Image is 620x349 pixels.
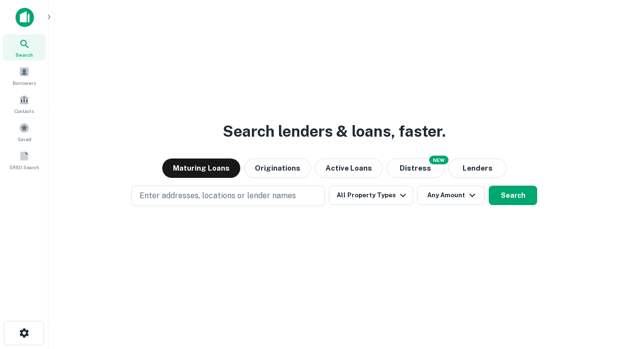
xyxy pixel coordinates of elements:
[15,8,34,27] img: capitalize-icon.png
[3,91,46,117] a: Contacts
[131,186,325,206] button: Enter addresses, locations or lender names
[489,186,537,205] button: Search
[244,159,311,178] button: Originations
[15,51,33,59] span: Search
[15,107,34,115] span: Contacts
[315,159,383,178] button: Active Loans
[329,186,413,205] button: All Property Types
[223,120,446,143] h3: Search lenders & loans, faster.
[417,186,485,205] button: Any Amount
[3,34,46,61] a: Search
[13,79,36,87] span: Borrowers
[3,63,46,89] a: Borrowers
[3,119,46,145] a: Saved
[3,147,46,173] a: SREO Search
[162,159,240,178] button: Maturing Loans
[387,159,445,178] button: Search distressed loans with lien and other non-mortgage details.
[17,135,31,143] span: Saved
[429,156,449,164] div: NEW
[572,271,620,318] iframe: Chat Widget
[139,190,296,202] p: Enter addresses, locations or lender names
[9,163,39,171] span: SREO Search
[449,159,507,178] button: Lenders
